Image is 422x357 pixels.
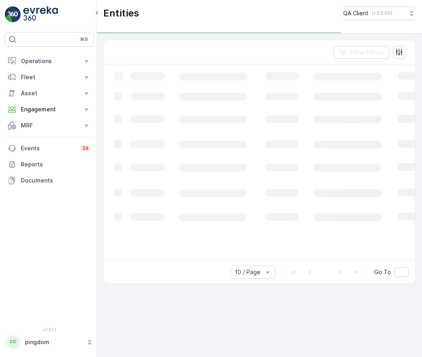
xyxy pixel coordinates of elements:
[21,105,78,113] p: Engagement
[5,327,94,332] span: v 1.51.1
[5,53,94,69] button: Operations
[5,156,94,172] a: Reports
[21,144,76,152] p: Events
[343,9,369,17] p: QA Client
[82,145,89,152] p: 34
[25,338,82,346] p: pingdom
[5,101,94,117] button: Engagement
[21,57,78,65] p: Operations
[103,7,139,20] p: Entities
[23,6,58,23] img: logo_light-DOdMpM7g.png
[5,334,94,351] button: PPpingdom
[7,336,20,349] div: PP
[343,6,416,20] button: QA Client(+03:00)
[21,73,78,81] p: Fleet
[372,10,392,16] p: ( +03:00 )
[374,268,391,276] span: Go To
[5,69,94,85] button: Fleet
[80,36,88,43] p: ⌘B
[21,160,90,168] p: Reports
[350,48,385,56] p: Clear Filters
[5,117,94,133] button: MRF
[5,140,94,156] a: Events34
[21,89,78,97] p: Asset
[21,176,90,185] p: Documents
[21,121,78,129] p: MRF
[5,6,21,23] img: logo
[5,85,94,101] button: Asset
[5,172,94,189] a: Documents
[334,46,389,59] button: Clear Filters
